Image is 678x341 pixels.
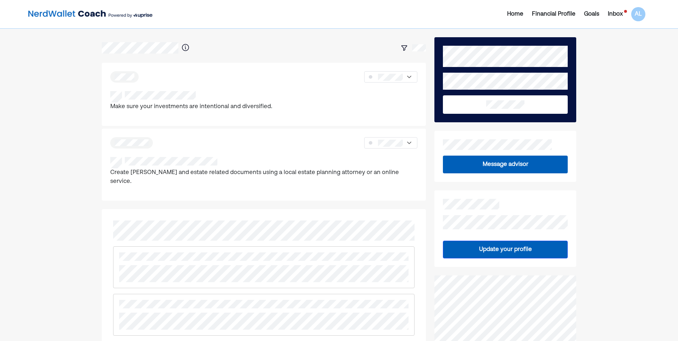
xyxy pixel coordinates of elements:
[110,168,417,186] p: Create [PERSON_NAME] and estate related documents using a local estate planning attorney or an on...
[507,10,523,18] div: Home
[608,10,623,18] div: Inbox
[443,241,568,258] button: Update your profile
[631,7,645,21] div: AL
[443,156,568,173] button: Message advisor
[584,10,599,18] div: Goals
[532,10,576,18] div: Financial Profile
[110,102,272,112] p: Make sure your investments are intentional and diversified.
